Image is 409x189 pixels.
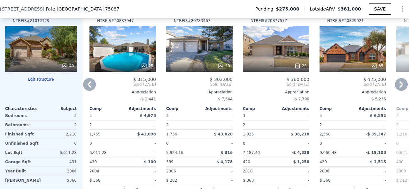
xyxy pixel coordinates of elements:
span: $ 360 [243,178,254,183]
div: Adjustments [199,106,233,111]
div: 0 [42,139,77,148]
span: 7,187.40 [243,150,260,155]
span: -$ 4,838 [292,150,309,155]
div: - [201,167,233,176]
div: - [277,120,309,129]
span: -$ 15,108 [366,150,386,155]
div: Appreciation [166,90,233,95]
span: $ 360 [320,178,330,183]
div: 2 [42,120,77,129]
span: $ 316 [220,150,233,155]
div: Lot Sqft [5,148,40,157]
span: Sold [DATE] [89,82,156,87]
div: - [201,176,233,185]
div: 2006 [42,167,77,176]
div: NTREIS # 20887947 [97,18,134,23]
span: 1,736 [166,132,177,136]
div: 431 [42,157,77,166]
span: , Fate [44,6,120,12]
div: - [124,148,156,157]
div: 29 [294,63,307,69]
span: Lotside ARV [310,6,337,12]
div: Unfinished Sqft [5,139,40,148]
div: Comp [243,106,276,111]
div: 2006 [166,167,198,176]
span: -$ 2,790 [293,97,309,101]
div: Garage Sqft [5,157,40,166]
span: $ 7,664 [218,97,233,101]
div: - [277,167,309,176]
span: $ 4,978 [140,113,156,118]
span: $ 425,000 [363,77,386,82]
span: 6,011.28 [89,150,106,155]
div: - [354,167,386,176]
span: 0 [89,141,92,146]
div: - [124,167,156,176]
div: - [124,120,156,129]
div: 2006 [320,167,351,176]
div: 2 [166,120,198,129]
span: $ 100 [144,160,156,164]
span: $ 360 [89,178,100,183]
button: SAVE [369,3,391,15]
span: Sold [DATE] [166,82,233,87]
div: NTREIS # 20829921 [327,18,364,23]
span: $ 312 [396,178,407,183]
span: $ 303,000 [210,77,233,82]
div: - [277,111,309,120]
span: $381,000 [337,6,361,11]
div: Adjustments [276,106,309,111]
div: NTREIS # 20877577 [251,18,287,23]
div: 3 [42,111,77,120]
span: Sold [DATE] [320,82,386,87]
span: $ 360,000 [287,77,309,82]
div: Adjustments [123,106,156,111]
span: 0 [396,141,399,146]
span: $ 38,218 [290,132,309,136]
div: - [124,139,156,148]
div: $360 [43,176,77,185]
div: - [354,120,386,129]
span: $ 1,258 [293,160,309,164]
span: Pending [255,6,276,12]
div: - [201,139,233,148]
div: - [354,139,386,148]
div: 2 [89,120,121,129]
div: - [201,120,233,129]
div: 35 [371,63,383,69]
div: Appreciation [243,90,309,95]
div: Subject [41,106,77,111]
div: Bedrooms [5,111,40,120]
div: Bathrooms [5,120,40,129]
span: 400 [396,160,404,164]
span: 2,568 [320,132,330,136]
span: 9,060.48 [320,150,336,155]
div: Comp [166,106,199,111]
div: Comp [89,106,123,111]
span: -$ 35,347 [366,132,386,136]
div: NTREIS # 20783467 [174,18,211,23]
div: - [201,111,233,120]
span: $ 1,515 [370,160,386,164]
span: 3 [243,113,245,118]
div: - [124,176,156,185]
div: 6,011.28 [42,148,77,157]
div: 2004 [89,167,121,176]
span: 430 [89,160,97,164]
span: $ 315,000 [133,77,156,82]
div: [PERSON_NAME] [5,176,41,185]
div: Characteristics [5,106,41,111]
span: 420 [320,160,327,164]
div: 2018 [243,167,275,176]
span: $ 41,098 [137,132,156,136]
span: , [GEOGRAPHIC_DATA] 75087 [55,6,120,11]
div: Appreciation [320,90,386,95]
span: 4 [89,113,92,118]
span: Sold [DATE] [243,82,309,87]
span: $ 5,236 [371,97,386,101]
div: Adjustments [353,106,386,111]
span: 389 [166,160,174,164]
span: 5,924.16 [166,150,183,155]
div: Finished Sqft [5,130,40,139]
span: 1,825 [243,132,254,136]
